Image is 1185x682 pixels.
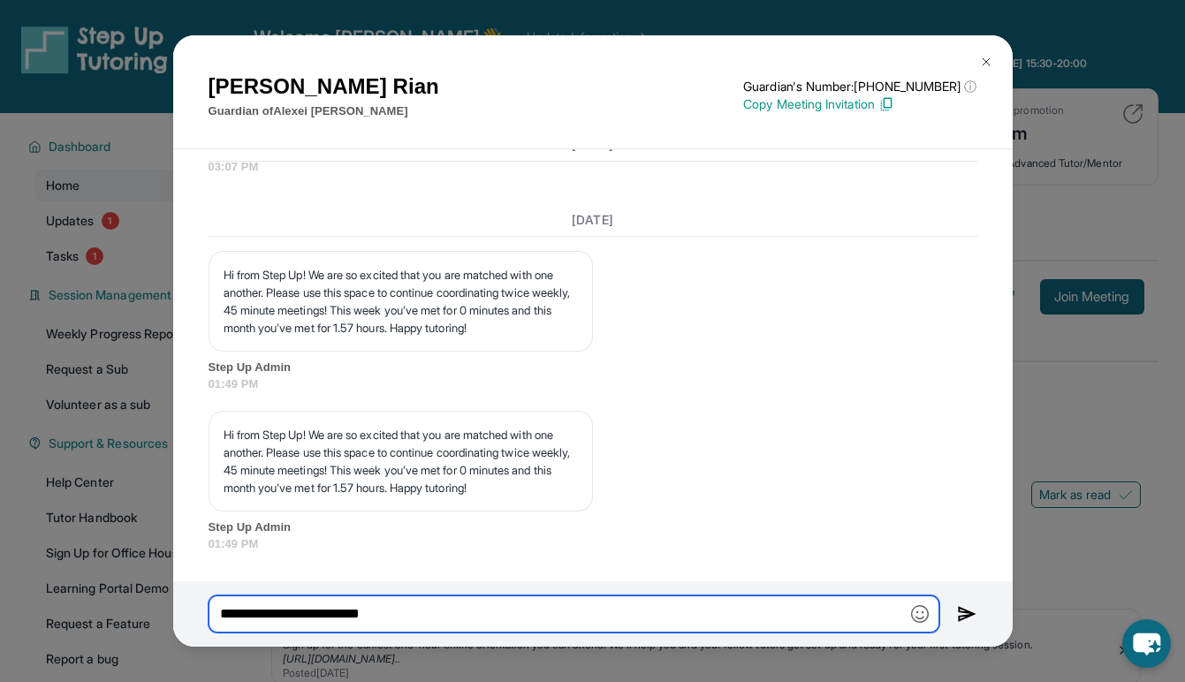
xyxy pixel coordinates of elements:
p: Guardian of Alexei [PERSON_NAME] [209,102,439,120]
h3: [DATE] [209,211,977,229]
span: ⓘ [964,78,976,95]
img: Close Icon [979,55,993,69]
span: Step Up Admin [209,519,977,536]
span: Step Up Admin [209,359,977,376]
p: Copy Meeting Invitation [743,95,976,113]
p: Guardian's Number: [PHONE_NUMBER] [743,78,976,95]
button: chat-button [1122,619,1171,668]
p: Hi from Step Up! We are so excited that you are matched with one another. Please use this space t... [224,266,578,337]
img: Emoji [911,605,929,623]
p: Hi from Step Up! We are so excited that you are matched with one another. Please use this space t... [224,426,578,496]
span: 03:07 PM [209,158,977,176]
h1: [PERSON_NAME] Rian [209,71,439,102]
span: 01:49 PM [209,535,977,553]
span: 01:49 PM [209,375,977,393]
img: Send icon [957,603,977,625]
img: Copy Icon [878,96,894,112]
